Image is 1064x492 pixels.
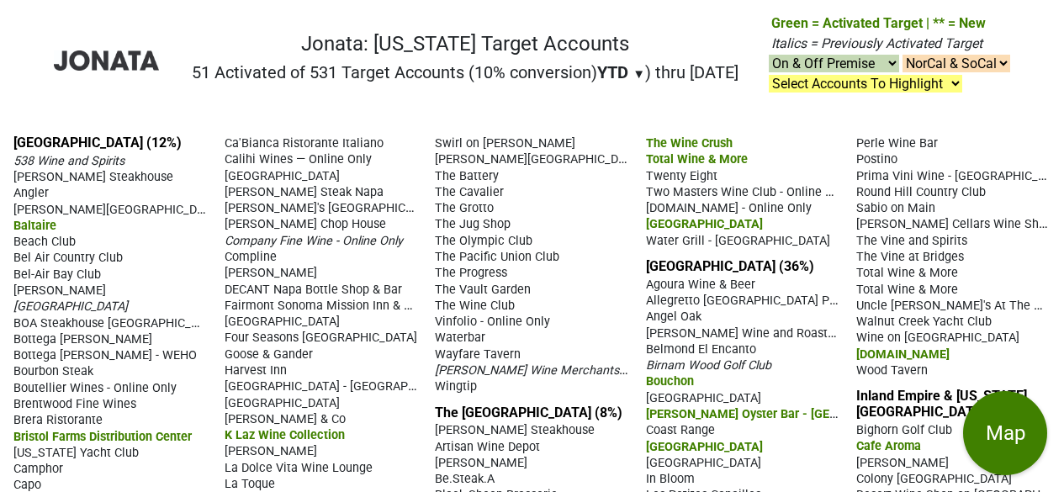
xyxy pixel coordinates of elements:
[963,391,1047,475] button: Map
[54,50,159,71] img: Jonata
[435,266,507,280] span: The Progress
[435,217,511,231] span: The Jug Shop
[646,374,694,389] span: Bouchon
[13,413,103,427] span: Brera Ristorante
[225,217,386,231] span: [PERSON_NAME] Chop House
[646,169,717,183] span: Twenty Eight
[856,472,1012,486] span: Colony [GEOGRAPHIC_DATA]
[225,347,313,362] span: Goose & Gander
[646,278,755,292] span: Agoura Wine & Beer
[192,62,738,82] h2: 51 Activated of 531 Target Accounts (10% conversion) ) thru [DATE]
[225,444,317,458] span: [PERSON_NAME]
[13,135,182,151] a: [GEOGRAPHIC_DATA] (12%)
[435,405,622,421] a: The [GEOGRAPHIC_DATA] (8%)
[856,152,897,167] span: Postino
[435,331,485,345] span: Waterbar
[225,266,317,280] span: [PERSON_NAME]
[771,35,982,51] span: Italics = Previously Activated Target
[435,201,494,215] span: The Grotto
[856,234,967,248] span: The Vine and Spirits
[13,381,177,395] span: Boutellier Wines - Online Only
[646,136,733,151] span: The Wine Crush
[646,217,763,231] span: [GEOGRAPHIC_DATA]
[13,315,223,331] span: BOA Steakhouse [GEOGRAPHIC_DATA]
[856,266,958,280] span: Total Wine & More
[225,136,384,151] span: Ca'Bianca Ristorante Italiano
[225,477,275,491] span: La Toque
[13,348,197,362] span: Bottega [PERSON_NAME] - WEHO
[856,439,921,453] span: Cafe Aroma
[13,462,63,476] span: Camphor
[225,396,340,410] span: [GEOGRAPHIC_DATA]
[646,309,701,324] span: Angel Oak
[856,423,952,437] span: Bighorn Golf Club
[646,325,844,341] span: [PERSON_NAME] Wine and Roasting
[646,472,695,486] span: In Bloom
[633,66,645,82] span: ▼
[13,446,139,460] span: [US_STATE] Yacht Club
[646,423,715,437] span: Coast Range
[225,297,425,313] span: Fairmont Sonoma Mission Inn & Spa
[13,299,128,314] span: [GEOGRAPHIC_DATA]
[435,234,532,248] span: The Olympic Club
[225,315,340,329] span: [GEOGRAPHIC_DATA]
[856,331,1019,345] span: Wine on [GEOGRAPHIC_DATA]
[646,405,928,421] span: [PERSON_NAME] Oyster Bar - [GEOGRAPHIC_DATA]
[435,379,477,394] span: Wingtip
[225,152,372,167] span: Calihi Wines — Online Only
[435,423,595,437] span: [PERSON_NAME] Steakhouse
[225,428,345,442] span: K Laz Wine Collection
[435,472,495,486] span: Be.Steak.A
[13,332,152,347] span: Bottega [PERSON_NAME]
[225,378,465,394] span: [GEOGRAPHIC_DATA] - [GEOGRAPHIC_DATA]
[225,412,346,426] span: [PERSON_NAME] & Co
[856,136,938,151] span: Perle Wine Bar
[435,315,550,329] span: Vinfolio - Online Only
[646,358,771,373] span: Birnam Wood Golf Club
[13,364,93,378] span: Bourbon Steak
[435,299,515,313] span: The Wine Club
[13,430,192,444] span: Bristol Farms Distribution Center
[856,363,928,378] span: Wood Tavern
[597,62,628,82] span: YTD
[435,151,643,167] span: [PERSON_NAME][GEOGRAPHIC_DATA]
[856,201,935,215] span: Sabio on Main
[435,283,531,297] span: The Vault Garden
[225,250,277,264] span: Compline
[646,258,814,274] a: [GEOGRAPHIC_DATA] (36%)
[646,342,756,357] span: Belmond El Encanto
[435,169,499,183] span: The Battery
[13,201,221,217] span: [PERSON_NAME][GEOGRAPHIC_DATA]
[13,283,106,298] span: [PERSON_NAME]
[856,388,1027,420] a: Inland Empire & [US_STATE][GEOGRAPHIC_DATA] (7%)
[435,362,682,378] span: [PERSON_NAME] Wine Merchants & Wine Bar
[192,32,738,56] h1: Jonata: [US_STATE] Target Accounts
[646,391,761,405] span: [GEOGRAPHIC_DATA]
[225,363,287,378] span: Harvest Inn
[646,183,850,199] span: Two Masters Wine Club - Online Only
[646,292,945,308] span: Allegretto [GEOGRAPHIC_DATA] Paso [PERSON_NAME]
[856,456,949,470] span: [PERSON_NAME]
[435,347,521,362] span: Wayfare Tavern
[856,347,950,362] span: [DOMAIN_NAME]
[646,456,761,470] span: [GEOGRAPHIC_DATA]
[225,461,373,475] span: La Dolce Vita Wine Lounge
[225,169,340,183] span: [GEOGRAPHIC_DATA]
[13,267,101,282] span: Bel-Air Bay Club
[13,251,123,265] span: Bel Air Country Club
[225,234,403,248] span: Company Fine Wine - Online Only
[435,456,527,470] span: [PERSON_NAME]
[646,234,830,248] span: Water Grill - [GEOGRAPHIC_DATA]
[225,331,417,345] span: Four Seasons [GEOGRAPHIC_DATA]
[856,283,958,297] span: Total Wine & More
[13,478,41,492] span: Capo
[771,15,986,31] span: Green = Activated Target | ** = New
[13,170,173,184] span: [PERSON_NAME] Steakhouse
[646,440,763,454] span: [GEOGRAPHIC_DATA]
[13,154,124,168] span: 538 Wine and Spirits
[225,199,443,215] span: [PERSON_NAME]'s [GEOGRAPHIC_DATA]
[646,201,812,215] span: [DOMAIN_NAME] - Online Only
[435,250,559,264] span: The Pacific Union Club
[856,185,986,199] span: Round Hill Country Club
[13,397,136,411] span: Brentwood Fine Wines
